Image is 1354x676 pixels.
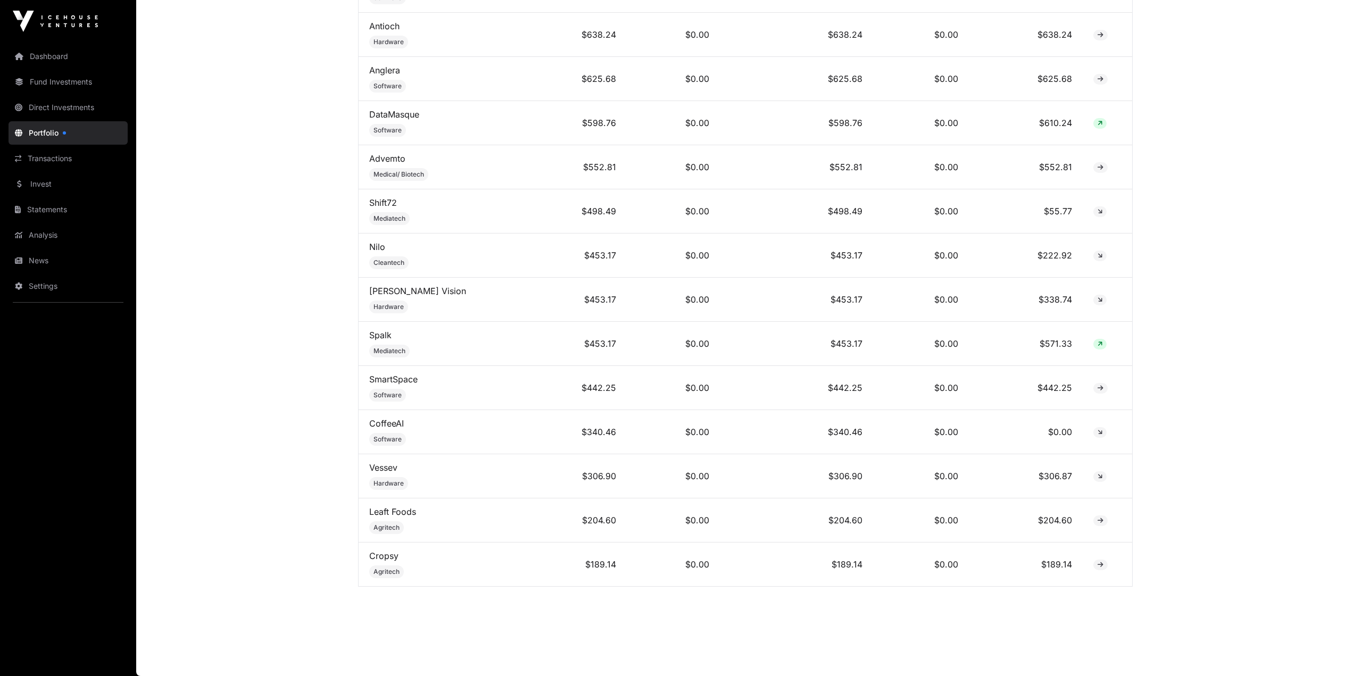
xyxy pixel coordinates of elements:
[873,101,969,145] td: $0.00
[627,498,720,543] td: $0.00
[369,506,416,517] a: Leaft Foods
[873,410,969,454] td: $0.00
[969,57,1082,101] td: $625.68
[627,57,720,101] td: $0.00
[873,13,969,57] td: $0.00
[873,233,969,278] td: $0.00
[9,198,128,221] a: Statements
[720,101,873,145] td: $598.76
[369,418,404,429] a: CoffeeAI
[373,303,404,311] span: Hardware
[533,233,627,278] td: $453.17
[533,543,627,587] td: $189.14
[373,567,400,576] span: Agritech
[373,523,400,532] span: Agritech
[720,13,873,57] td: $638.24
[720,410,873,454] td: $340.46
[373,38,404,46] span: Hardware
[720,322,873,366] td: $453.17
[9,121,128,145] a: Portfolio
[1301,625,1354,676] iframe: Chat Widget
[369,109,419,120] a: DataMasque
[369,374,418,385] a: SmartSpace
[9,45,128,68] a: Dashboard
[627,454,720,498] td: $0.00
[533,454,627,498] td: $306.90
[720,233,873,278] td: $453.17
[369,153,405,164] a: Advemto
[969,366,1082,410] td: $442.25
[627,145,720,189] td: $0.00
[373,126,402,135] span: Software
[369,330,392,340] a: Spalk
[373,170,424,179] span: Medical/ Biotech
[627,233,720,278] td: $0.00
[969,189,1082,233] td: $55.77
[627,278,720,322] td: $0.00
[969,543,1082,587] td: $189.14
[873,278,969,322] td: $0.00
[969,454,1082,498] td: $306.87
[873,145,969,189] td: $0.00
[969,498,1082,543] td: $204.60
[720,145,873,189] td: $552.81
[13,11,98,32] img: Icehouse Ventures Logo
[373,479,404,488] span: Hardware
[627,189,720,233] td: $0.00
[9,249,128,272] a: News
[969,278,1082,322] td: $338.74
[533,189,627,233] td: $498.49
[9,96,128,119] a: Direct Investments
[9,223,128,247] a: Analysis
[627,410,720,454] td: $0.00
[873,454,969,498] td: $0.00
[533,410,627,454] td: $340.46
[720,366,873,410] td: $442.25
[969,410,1082,454] td: $0.00
[533,101,627,145] td: $598.76
[627,322,720,366] td: $0.00
[873,57,969,101] td: $0.00
[373,391,402,399] span: Software
[533,366,627,410] td: $442.25
[9,172,128,196] a: Invest
[969,233,1082,278] td: $222.92
[369,65,400,76] a: Anglera
[720,543,873,587] td: $189.14
[720,57,873,101] td: $625.68
[9,147,128,170] a: Transactions
[9,274,128,298] a: Settings
[969,13,1082,57] td: $638.24
[533,278,627,322] td: $453.17
[373,347,405,355] span: Mediatech
[533,322,627,366] td: $453.17
[720,498,873,543] td: $204.60
[373,214,405,223] span: Mediatech
[720,454,873,498] td: $306.90
[627,543,720,587] td: $0.00
[873,322,969,366] td: $0.00
[969,145,1082,189] td: $552.81
[533,498,627,543] td: $204.60
[627,366,720,410] td: $0.00
[369,550,398,561] a: Cropsy
[533,145,627,189] td: $552.81
[627,13,720,57] td: $0.00
[373,82,402,90] span: Software
[369,197,397,208] a: Shift72
[720,278,873,322] td: $453.17
[373,435,402,444] span: Software
[9,70,128,94] a: Fund Investments
[373,258,404,267] span: Cleantech
[873,189,969,233] td: $0.00
[369,241,385,252] a: Nilo
[369,286,466,296] a: [PERSON_NAME] Vision
[873,366,969,410] td: $0.00
[969,322,1082,366] td: $571.33
[369,462,397,473] a: Vessev
[720,189,873,233] td: $498.49
[969,101,1082,145] td: $610.24
[873,543,969,587] td: $0.00
[533,57,627,101] td: $625.68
